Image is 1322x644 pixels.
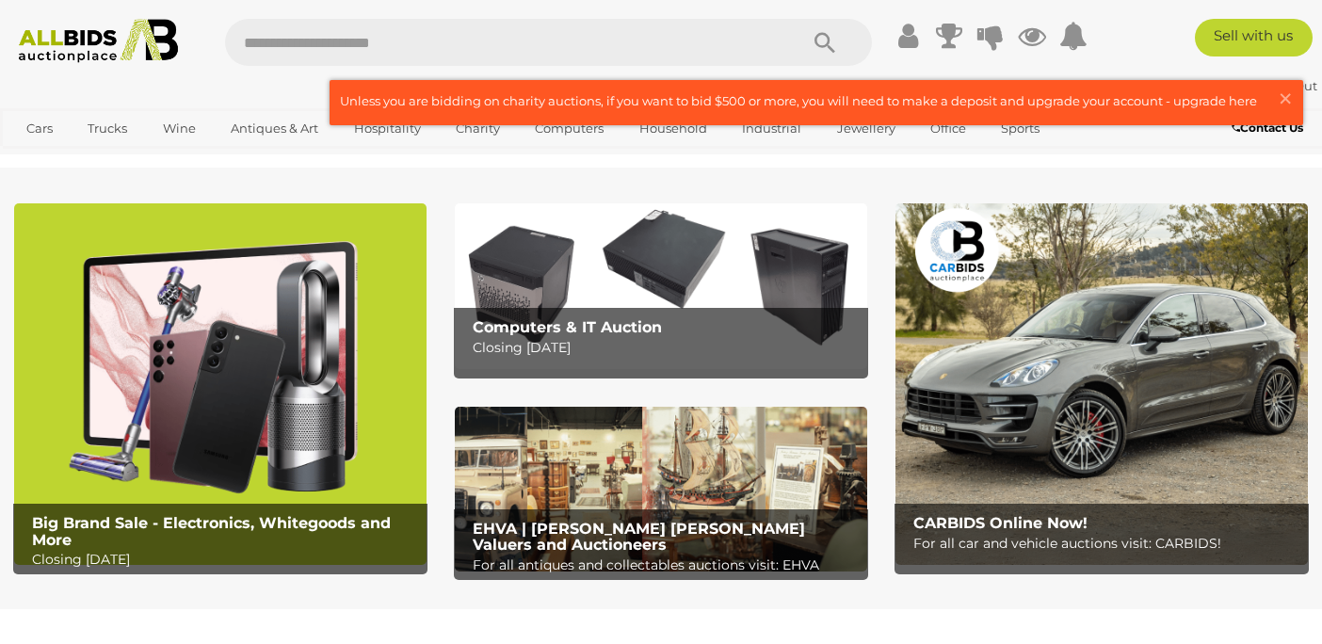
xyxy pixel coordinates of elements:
img: Big Brand Sale - Electronics, Whitegoods and More [14,203,427,565]
a: Gravedigger_POD [1127,78,1256,93]
a: Household [627,113,719,144]
a: Sell with us [1195,19,1313,56]
a: Charity [443,113,512,144]
a: Sports [989,113,1052,144]
p: For all car and vehicle auctions visit: CARBIDS! [913,532,1299,555]
a: EHVA | Evans Hastings Valuers and Auctioneers EHVA | [PERSON_NAME] [PERSON_NAME] Valuers and Auct... [455,407,867,572]
span: | [1256,78,1260,93]
button: Search [778,19,872,66]
a: Big Brand Sale - Electronics, Whitegoods and More Big Brand Sale - Electronics, Whitegoods and Mo... [14,203,427,565]
a: Computers [523,113,616,144]
img: Allbids.com.au [9,19,186,63]
a: Cars [14,113,65,144]
a: [GEOGRAPHIC_DATA] [14,144,172,175]
a: Hospitality [342,113,433,144]
a: Sign Out [1263,78,1317,93]
a: Industrial [730,113,814,144]
p: Closing [DATE] [32,548,418,572]
a: Contact Us [1232,118,1308,138]
img: EHVA | Evans Hastings Valuers and Auctioneers [455,407,867,572]
p: Closing [DATE] [473,336,859,360]
b: Contact Us [1232,121,1303,135]
b: Computers & IT Auction [473,318,662,336]
img: Computers & IT Auction [455,203,867,368]
a: Antiques & Art [218,113,330,144]
b: CARBIDS Online Now! [913,514,1088,532]
a: Trucks [75,113,139,144]
a: CARBIDS Online Now! CARBIDS Online Now! For all car and vehicle auctions visit: CARBIDS! [895,203,1308,565]
a: Jewellery [825,113,908,144]
span: × [1277,80,1294,117]
img: CARBIDS Online Now! [895,203,1308,565]
p: For all antiques and collectables auctions visit: EHVA [473,554,859,577]
b: EHVA | [PERSON_NAME] [PERSON_NAME] Valuers and Auctioneers [473,520,805,555]
a: Computers & IT Auction Computers & IT Auction Closing [DATE] [455,203,867,368]
a: Office [918,113,978,144]
a: Wine [151,113,208,144]
b: Big Brand Sale - Electronics, Whitegoods and More [32,514,391,549]
strong: Gravedigger_POD [1127,78,1253,93]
